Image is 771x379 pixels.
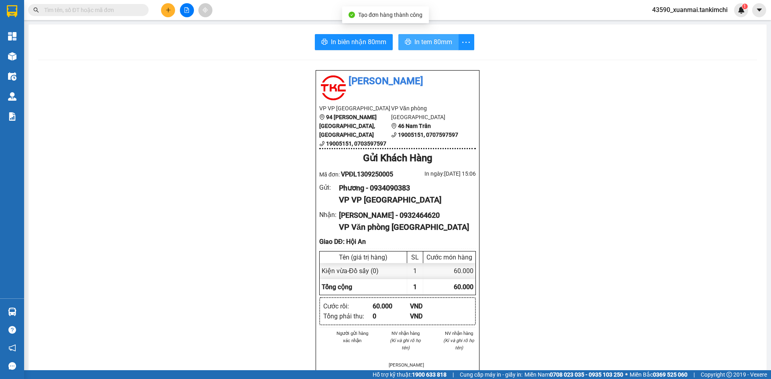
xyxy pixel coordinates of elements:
button: more [458,34,474,50]
span: Miền Nam [524,370,623,379]
span: copyright [726,372,732,377]
span: VPĐL1309250005 [341,170,394,178]
span: aim [202,7,208,13]
span: | [453,370,454,379]
span: Hỗ trợ kỹ thuật: [373,370,447,379]
div: Gửi Khách Hàng [319,151,476,166]
span: 1 [743,4,746,9]
img: warehouse-icon [8,308,16,316]
strong: 1900 633 818 [412,371,447,378]
sup: 1 [742,4,748,9]
i: (Kí và ghi rõ họ tên) [443,338,474,351]
img: solution-icon [8,112,16,121]
span: Kiện vừa - Đồ sấy (0) [322,267,379,275]
span: printer [405,39,411,46]
span: Miền Bắc [630,370,687,379]
div: 60.000 [423,263,475,279]
img: warehouse-icon [8,92,16,101]
i: (Kí và ghi rõ họ tên) [390,338,421,351]
img: logo-vxr [7,5,17,17]
div: [PERSON_NAME] - 0932464620 [339,210,469,221]
button: caret-down [752,3,766,17]
span: In biên nhận 80mm [331,37,386,47]
img: warehouse-icon [8,52,16,61]
span: ⚪️ [625,373,628,376]
span: 43590_xuanmai.tankimchi [646,5,734,15]
div: Cước món hàng [425,253,473,261]
li: VP Văn phòng [GEOGRAPHIC_DATA] [391,104,463,122]
text: undefined [61,34,103,43]
span: phone [391,132,397,138]
li: Người gửi hàng xác nhận [335,330,369,344]
div: Giao DĐ: Hội An [319,237,476,247]
strong: 0369 525 060 [653,371,687,378]
li: NV nhận hàng [389,330,423,337]
span: more [459,37,474,47]
div: VND [410,301,447,311]
span: In tem 80mm [414,37,452,47]
button: aim [198,3,212,17]
div: Gửi : [319,182,339,193]
li: [PERSON_NAME] [389,361,423,369]
li: [PERSON_NAME] [319,74,476,89]
span: question-circle [8,326,16,334]
div: 1 [407,263,423,279]
div: Nhận: Văn phòng [GEOGRAPHIC_DATA] [84,47,158,64]
div: In ngày: [DATE] 15:06 [398,169,476,178]
b: 94 [PERSON_NAME][GEOGRAPHIC_DATA], [GEOGRAPHIC_DATA] [319,114,377,138]
div: VP Văn phòng [GEOGRAPHIC_DATA] [339,221,469,233]
img: warehouse-icon [8,72,16,81]
strong: 0708 023 035 - 0935 103 250 [550,371,623,378]
span: environment [319,114,325,120]
div: 0 [373,311,410,321]
span: 1 [413,283,417,291]
div: VP VP [GEOGRAPHIC_DATA] [339,194,469,206]
b: 19005151, 0703597597 [326,140,386,147]
div: VND [410,311,447,321]
span: file-add [184,7,190,13]
button: plus [161,3,175,17]
span: environment [391,123,397,129]
b: 46 Nam Trân [398,123,431,129]
span: phone [319,141,325,146]
div: 60.000 [373,301,410,311]
span: plus [165,7,171,13]
span: Tổng cộng [322,283,352,291]
button: printerIn biên nhận 80mm [315,34,393,50]
span: search [33,7,39,13]
li: NV nhận hàng [442,330,476,337]
button: file-add [180,3,194,17]
img: icon-new-feature [738,6,745,14]
span: | [693,370,695,379]
button: printerIn tem 80mm [398,34,459,50]
span: caret-down [756,6,763,14]
div: Cước rồi : [323,301,373,311]
span: message [8,362,16,370]
div: Nhận : [319,210,339,220]
img: dashboard-icon [8,32,16,41]
div: Tổng phải thu : [323,311,373,321]
img: logo.jpg [319,74,347,102]
span: notification [8,344,16,352]
span: 60.000 [454,283,473,291]
input: Tìm tên, số ĐT hoặc mã đơn [44,6,139,14]
b: 19005151, 0707597597 [398,132,458,138]
div: SL [409,253,421,261]
div: Gửi: VP [GEOGRAPHIC_DATA] [6,47,80,64]
span: Tạo đơn hàng thành công [358,12,422,18]
span: check-circle [349,12,355,18]
li: VP VP [GEOGRAPHIC_DATA] [319,104,391,113]
div: Tên (giá trị hàng) [322,253,405,261]
span: printer [321,39,328,46]
div: Mã đơn: [319,169,398,179]
div: Phương - 0934090383 [339,182,469,194]
span: Cung cấp máy in - giấy in: [460,370,522,379]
